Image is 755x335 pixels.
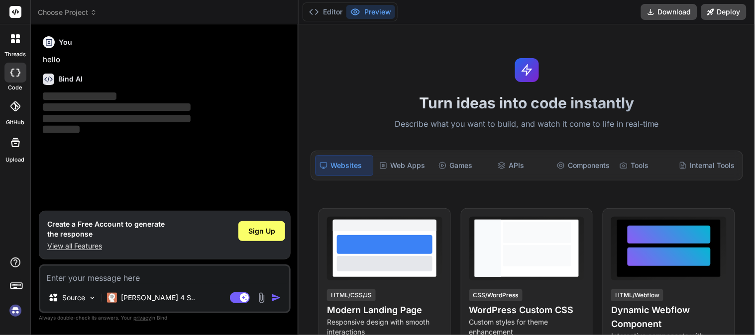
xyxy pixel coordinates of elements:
[675,155,739,176] div: Internal Tools
[47,241,165,251] p: View all Features
[346,5,395,19] button: Preview
[6,118,24,127] label: GitHub
[7,302,24,319] img: signin
[469,303,585,317] h4: WordPress Custom CSS
[305,118,749,131] p: Describe what you want to build, and watch it come to life in real-time
[4,50,26,59] label: threads
[43,92,116,100] span: ‌
[39,313,291,323] p: Always double-check its answers. Your in Bind
[434,155,492,176] div: Games
[121,293,195,303] p: [PERSON_NAME] 4 S..
[6,156,25,164] label: Upload
[701,4,747,20] button: Deploy
[43,126,80,133] span: ‌
[8,84,22,92] label: code
[305,94,749,112] h1: Turn ideas into code instantly
[616,155,673,176] div: Tools
[375,155,432,176] div: Web Apps
[611,303,727,331] h4: Dynamic Webflow Component
[43,103,191,111] span: ‌
[305,5,346,19] button: Editor
[494,155,551,176] div: APIs
[107,293,117,303] img: Claude 4 Sonnet
[59,37,72,47] h6: You
[256,292,267,304] img: attachment
[315,155,373,176] div: Websites
[62,293,85,303] p: Source
[611,289,663,301] div: HTML/Webflow
[327,289,376,301] div: HTML/CSS/JS
[641,4,697,20] button: Download
[327,303,442,317] h4: Modern Landing Page
[271,293,281,303] img: icon
[47,219,165,239] h1: Create a Free Account to generate the response
[38,7,97,17] span: Choose Project
[88,294,97,302] img: Pick Models
[58,74,83,84] h6: Bind AI
[43,115,191,122] span: ‌
[43,54,289,66] p: hello
[469,289,523,301] div: CSS/WordPress
[133,315,151,321] span: privacy
[248,226,275,236] span: Sign Up
[553,155,614,176] div: Components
